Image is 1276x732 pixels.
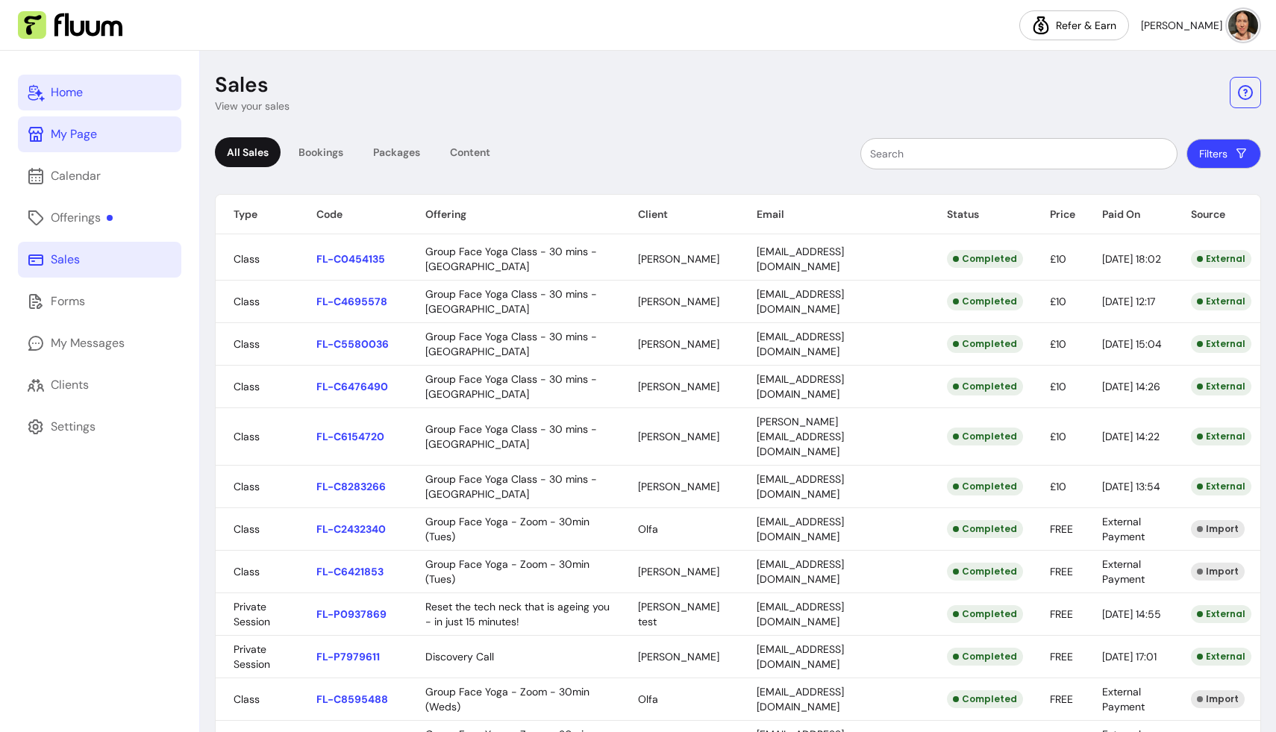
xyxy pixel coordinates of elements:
[1191,335,1251,353] div: External
[1102,337,1162,351] span: [DATE] 15:04
[51,209,113,227] div: Offerings
[51,125,97,143] div: My Page
[757,330,844,358] span: [EMAIL_ADDRESS][DOMAIN_NAME]
[1173,195,1260,234] th: Source
[1191,428,1251,445] div: External
[316,294,398,309] p: FL-C4695578
[1050,252,1066,266] span: £10
[947,478,1023,495] div: Completed
[638,480,719,493] span: [PERSON_NAME]
[757,600,844,628] span: [EMAIL_ADDRESS][DOMAIN_NAME]
[316,251,398,266] p: FL-C0454135
[18,284,181,319] a: Forms
[425,372,597,401] span: Group Face Yoga Class - 30 mins - [GEOGRAPHIC_DATA]
[51,84,83,101] div: Home
[947,563,1023,581] div: Completed
[1191,520,1245,538] div: Import
[638,430,719,443] span: [PERSON_NAME]
[316,649,398,664] p: FL-P7979611
[757,557,844,586] span: [EMAIL_ADDRESS][DOMAIN_NAME]
[638,600,719,628] span: [PERSON_NAME] test
[1050,480,1066,493] span: £10
[18,116,181,152] a: My Page
[929,195,1032,234] th: Status
[51,418,96,436] div: Settings
[739,195,929,234] th: Email
[1019,10,1129,40] a: Refer & Earn
[1102,430,1160,443] span: [DATE] 14:22
[425,330,597,358] span: Group Face Yoga Class - 30 mins - [GEOGRAPHIC_DATA]
[1102,515,1145,543] span: External Payment
[1050,430,1066,443] span: £10
[215,137,281,167] div: All Sales
[1102,685,1145,713] span: External Payment
[425,600,610,628] span: Reset the tech neck that is ageing you - in just 15 minutes!
[947,335,1023,353] div: Completed
[757,372,844,401] span: [EMAIL_ADDRESS][DOMAIN_NAME]
[51,251,80,269] div: Sales
[287,137,355,167] div: Bookings
[757,642,844,671] span: [EMAIL_ADDRESS][DOMAIN_NAME]
[1191,293,1251,310] div: External
[1141,10,1258,40] button: avatar[PERSON_NAME]
[425,515,589,543] span: Group Face Yoga - Zoom - 30min (Tues)
[1050,692,1073,706] span: FREE
[638,295,719,308] span: [PERSON_NAME]
[757,472,844,501] span: [EMAIL_ADDRESS][DOMAIN_NAME]
[18,367,181,403] a: Clients
[1191,250,1251,268] div: External
[1102,480,1160,493] span: [DATE] 13:54
[947,520,1023,538] div: Completed
[425,650,494,663] span: Discovery Call
[1050,337,1066,351] span: £10
[298,195,407,234] th: Code
[947,428,1023,445] div: Completed
[638,650,719,663] span: [PERSON_NAME]
[1191,563,1245,581] div: Import
[947,250,1023,268] div: Completed
[234,337,260,351] span: Class
[757,415,844,458] span: [PERSON_NAME][EMAIL_ADDRESS][DOMAIN_NAME]
[234,480,260,493] span: Class
[234,522,260,536] span: Class
[234,692,260,706] span: Class
[18,158,181,194] a: Calendar
[51,293,85,310] div: Forms
[638,380,719,393] span: [PERSON_NAME]
[1050,522,1073,536] span: FREE
[18,325,181,361] a: My Messages
[316,607,398,622] p: FL-P0937869
[638,692,658,706] span: Olfa
[1191,378,1251,395] div: External
[18,11,122,40] img: Fluum Logo
[1102,380,1160,393] span: [DATE] 14:26
[1102,252,1161,266] span: [DATE] 18:02
[620,195,738,234] th: Client
[18,242,181,278] a: Sales
[51,376,89,394] div: Clients
[1032,195,1084,234] th: Price
[947,293,1023,310] div: Completed
[1050,295,1066,308] span: £10
[234,430,260,443] span: Class
[361,137,432,167] div: Packages
[234,295,260,308] span: Class
[1191,690,1245,708] div: Import
[234,642,270,671] span: Private Session
[947,648,1023,666] div: Completed
[1084,195,1173,234] th: Paid On
[1102,557,1145,586] span: External Payment
[1228,10,1258,40] img: avatar
[638,565,719,578] span: [PERSON_NAME]
[1191,648,1251,666] div: External
[947,378,1023,395] div: Completed
[51,167,101,185] div: Calendar
[234,600,270,628] span: Private Session
[947,605,1023,623] div: Completed
[316,479,398,494] p: FL-C8283266
[215,98,290,113] p: View your sales
[234,252,260,266] span: Class
[425,245,597,273] span: Group Face Yoga Class - 30 mins - [GEOGRAPHIC_DATA]
[316,337,398,351] p: FL-C5580036
[757,685,844,713] span: [EMAIL_ADDRESS][DOMAIN_NAME]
